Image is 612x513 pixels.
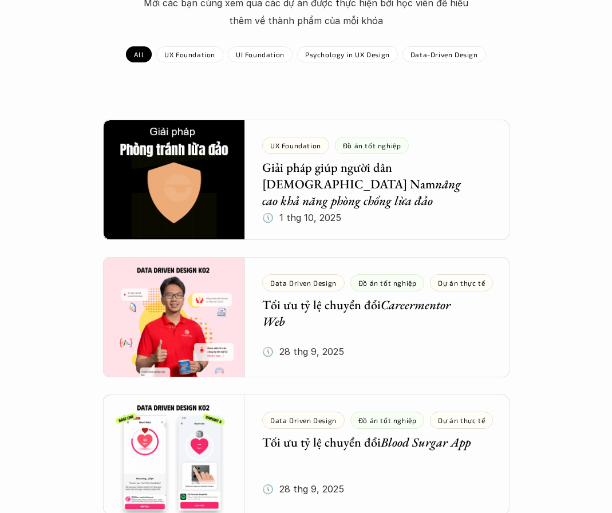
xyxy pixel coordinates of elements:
[228,46,293,62] a: UI Foundation
[236,50,285,58] p: UI Foundation
[305,50,390,58] p: Psychology in UX Design
[402,46,486,62] a: Data-Driven Design
[410,50,478,58] p: Data-Driven Design
[297,46,398,62] a: Psychology in UX Design
[103,120,510,240] a: UX FoundationĐồ án tốt nghiệpGiải pháp giúp người dân [DEMOGRAPHIC_DATA] Namnâng cao khả năng phò...
[156,46,223,62] a: UX Foundation
[164,50,215,58] p: UX Foundation
[103,257,510,377] a: Data Driven DesignĐồ án tốt nghiệpDự án thực tếTối ưu tỷ lệ chuyển đổiCareermentor Web🕔 28 thg 9,...
[134,50,144,58] p: All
